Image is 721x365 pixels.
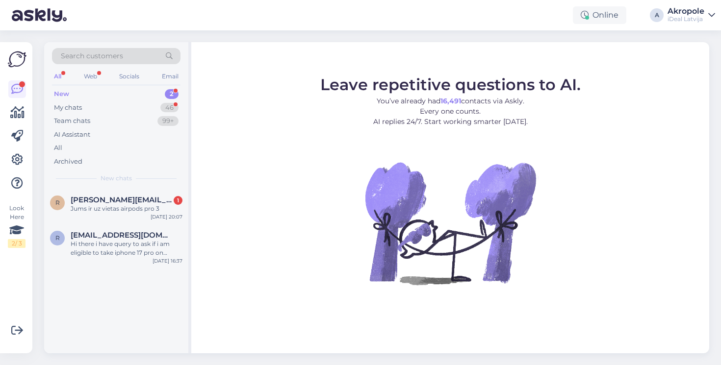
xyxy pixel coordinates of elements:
div: Jums ir uz vietas airpods pro 3 [71,204,182,213]
b: 16,491 [440,97,461,105]
div: Socials [117,70,141,83]
div: 99+ [157,116,179,126]
div: 2 / 3 [8,239,26,248]
div: AI Assistant [54,130,90,140]
span: r [55,199,60,206]
div: Akropole [668,7,704,15]
div: Look Here [8,204,26,248]
div: All [54,143,62,153]
div: Email [160,70,180,83]
p: You’ve already had contacts via Askly. Every one counts. AI replies 24/7. Start working smarter [... [320,96,581,127]
div: All [52,70,63,83]
div: Team chats [54,116,90,126]
span: rishabkumar1500@gmail.com [71,231,173,240]
div: Online [573,6,626,24]
div: Hi there i have query to ask if i am eligible to take iphone 17 pro on lease? [71,240,182,257]
div: Web [82,70,99,83]
div: 2 [165,89,179,99]
div: A [650,8,664,22]
img: No Chat active [362,135,539,311]
img: Askly Logo [8,50,26,69]
span: Leave repetitive questions to AI. [320,75,581,94]
div: 46 [160,103,179,113]
div: My chats [54,103,82,113]
div: [DATE] 16:37 [153,257,182,265]
div: New [54,89,69,99]
span: New chats [101,174,132,183]
div: [DATE] 20:07 [151,213,182,220]
div: iDeal Latvija [668,15,704,23]
a: AkropoleiDeal Latvija [668,7,715,23]
span: r [55,234,60,242]
div: 1 [174,196,182,205]
span: rodrigo.varlamovs@gmail.com [71,195,173,204]
span: Search customers [61,51,123,61]
div: Archived [54,157,82,167]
